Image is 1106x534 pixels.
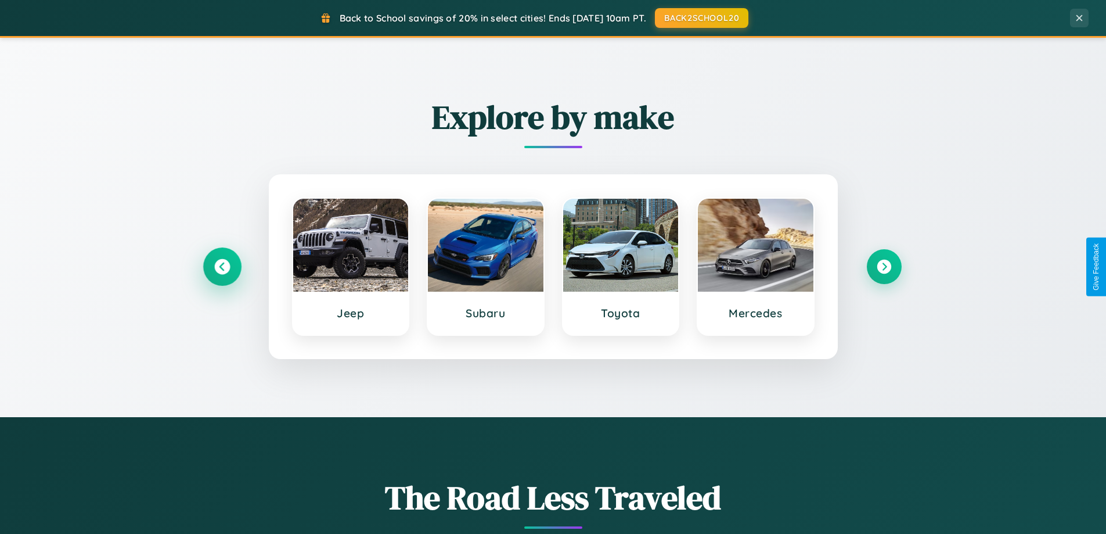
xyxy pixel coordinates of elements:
[439,306,532,320] h3: Subaru
[340,12,646,24] span: Back to School savings of 20% in select cities! Ends [DATE] 10am PT.
[655,8,748,28] button: BACK2SCHOOL20
[575,306,667,320] h3: Toyota
[305,306,397,320] h3: Jeep
[709,306,802,320] h3: Mercedes
[205,475,902,520] h1: The Road Less Traveled
[205,95,902,139] h2: Explore by make
[1092,243,1100,291] div: Give Feedback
